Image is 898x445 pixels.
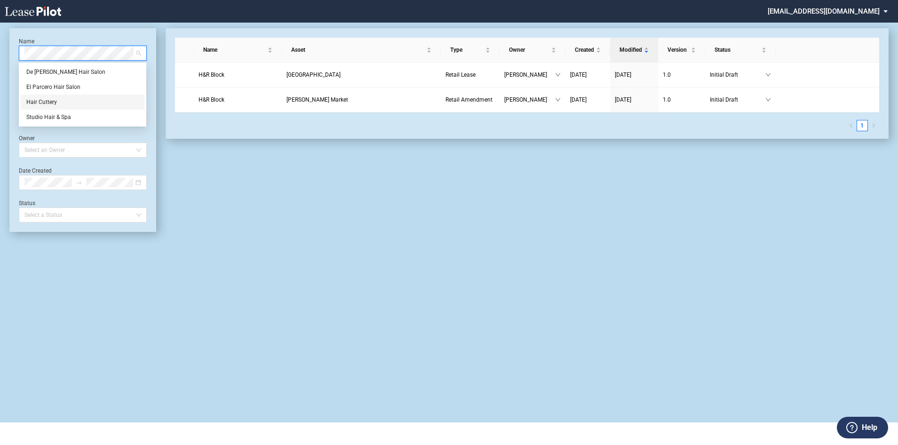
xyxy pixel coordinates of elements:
span: Braemar Village Center [286,72,341,78]
div: Studio Hair & Spa [26,112,139,122]
span: down [765,72,771,78]
div: De Leon Hair Salon [21,64,144,79]
span: down [555,72,561,78]
th: Type [441,38,500,63]
span: Asset [291,45,425,55]
a: [DATE] [570,95,605,104]
span: Initial Draft [710,70,765,79]
a: 1 [857,120,867,131]
span: 1 . 0 [663,96,671,103]
span: [DATE] [570,96,587,103]
span: Status [715,45,760,55]
span: down [555,97,561,103]
span: [DATE] [570,72,587,78]
span: Owner [509,45,549,55]
li: Next Page [868,120,879,131]
th: Modified [610,38,658,63]
button: left [845,120,857,131]
span: swap-right [76,179,82,186]
span: Retail Amendment [445,96,493,103]
a: [DATE] [615,70,653,79]
span: 1 . 0 [663,72,671,78]
li: Previous Page [845,120,857,131]
span: [DATE] [615,96,631,103]
span: Initial Draft [710,95,765,104]
label: Owner [19,135,35,142]
a: 1.0 [663,95,700,104]
button: right [868,120,879,131]
label: Name [19,38,34,45]
span: H&R Block [199,96,224,103]
div: De [PERSON_NAME] Hair Salon [26,67,139,77]
button: Help [837,417,888,438]
span: to [76,179,82,186]
span: Retail Lease [445,72,476,78]
span: Created [575,45,594,55]
span: Version [668,45,689,55]
span: right [871,123,876,128]
a: Retail Lease [445,70,495,79]
span: [DATE] [615,72,631,78]
th: Status [705,38,776,63]
th: Created [565,38,610,63]
a: H&R Block [199,70,278,79]
span: down [765,97,771,103]
div: Studio Hair & Spa [21,110,144,125]
span: [PERSON_NAME] [504,95,555,104]
a: Retail Amendment [445,95,495,104]
label: Help [862,421,877,434]
a: [GEOGRAPHIC_DATA] [286,70,436,79]
a: [DATE] [570,70,605,79]
div: Hair Cuttery [21,95,144,110]
a: H&R Block [199,95,278,104]
span: [PERSON_NAME] [504,70,555,79]
div: El Parcero Hair Salon [21,79,144,95]
div: Hair Cuttery [26,97,139,107]
th: Owner [500,38,565,63]
span: Type [450,45,484,55]
span: Fridley Market [286,96,348,103]
span: Modified [620,45,642,55]
th: Asset [282,38,441,63]
span: Name [203,45,266,55]
span: left [849,123,853,128]
div: El Parcero Hair Salon [26,82,139,92]
a: 1.0 [663,70,700,79]
th: Name [194,38,282,63]
a: [PERSON_NAME] Market [286,95,436,104]
label: Status [19,200,35,207]
a: [DATE] [615,95,653,104]
label: Date Created [19,167,52,174]
span: H&R Block [199,72,224,78]
th: Version [658,38,705,63]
